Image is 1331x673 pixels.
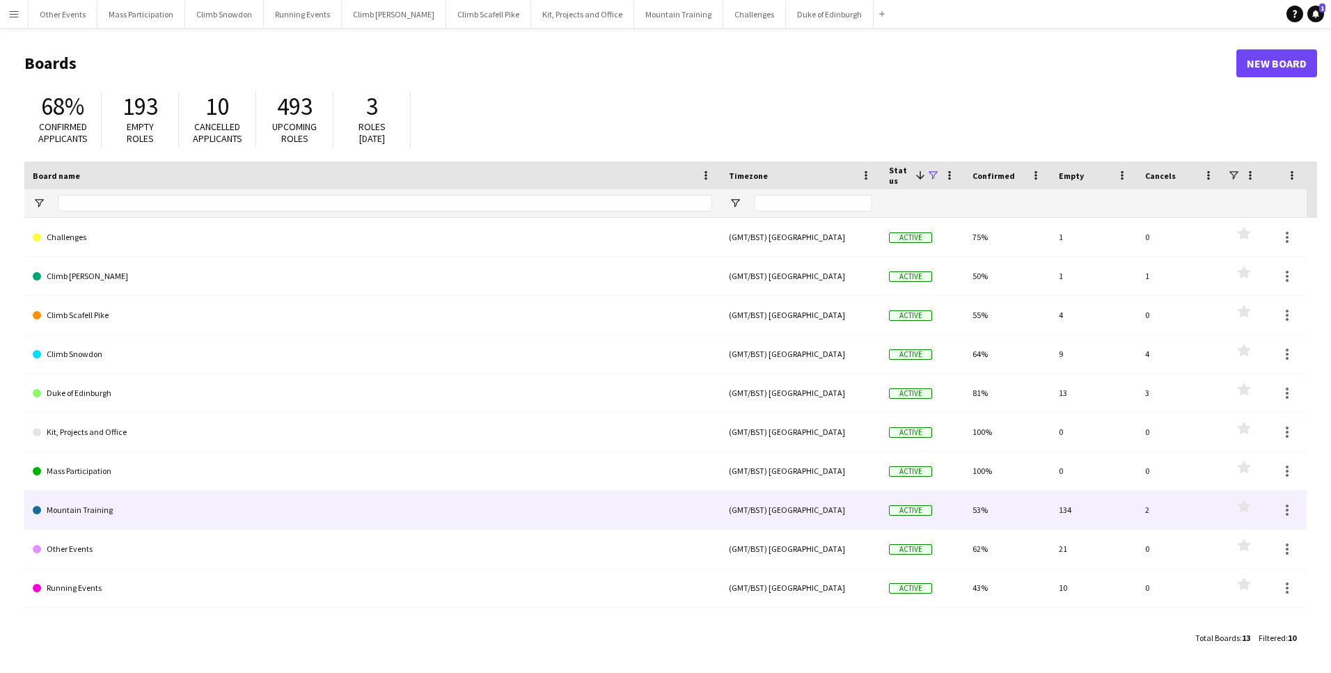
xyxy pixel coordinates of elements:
button: Duke of Edinburgh [786,1,874,28]
span: 3 [366,91,378,122]
div: 0 [1137,218,1223,256]
div: 75% [964,218,1050,256]
span: Cancelled applicants [193,120,242,145]
div: 3 [1137,374,1223,412]
span: Total Boards [1195,633,1240,643]
div: 100% [964,413,1050,451]
div: 9 [1050,335,1137,373]
div: : [1259,624,1296,651]
div: 55% [964,296,1050,334]
span: 13 [1242,633,1250,643]
div: 1 [1137,257,1223,295]
button: Mass Participation [97,1,185,28]
div: : [1195,624,1250,651]
a: Mass Participation [33,452,712,491]
button: Mountain Training [634,1,723,28]
div: 43% [964,569,1050,607]
button: Running Events [264,1,342,28]
div: 4 [1050,296,1137,334]
div: 13 [1050,374,1137,412]
span: Roles [DATE] [359,120,386,145]
span: Empty roles [127,120,154,145]
span: Empty [1059,171,1084,181]
div: 50% [964,257,1050,295]
div: (GMT/BST) [GEOGRAPHIC_DATA] [720,452,881,490]
span: Confirmed applicants [38,120,88,145]
span: Active [889,466,932,477]
input: Board name Filter Input [58,195,712,212]
a: Duke of Edinburgh [33,374,712,413]
button: Open Filter Menu [729,197,741,209]
span: 10 [1288,633,1296,643]
span: Confirmed [972,171,1015,181]
div: 62% [964,530,1050,568]
a: Climb [PERSON_NAME] [33,257,712,296]
div: (GMT/BST) [GEOGRAPHIC_DATA] [720,413,881,451]
div: 4 [1137,335,1223,373]
div: (GMT/BST) [GEOGRAPHIC_DATA] [720,530,881,568]
span: 493 [277,91,313,122]
span: Active [889,544,932,555]
a: Other Events [33,530,712,569]
div: 1 [1050,218,1137,256]
button: Climb Scafell Pike [446,1,531,28]
div: (GMT/BST) [GEOGRAPHIC_DATA] [720,569,881,607]
div: 0 [1050,452,1137,490]
a: Climb Scafell Pike [33,296,712,335]
div: 81% [964,374,1050,412]
span: Active [889,349,932,360]
div: (GMT/BST) [GEOGRAPHIC_DATA] [720,218,881,256]
span: Active [889,583,932,594]
span: Upcoming roles [272,120,317,145]
span: 193 [123,91,158,122]
span: Status [889,165,910,186]
div: 0 [1137,413,1223,451]
span: Active [889,427,932,438]
div: (GMT/BST) [GEOGRAPHIC_DATA] [720,335,881,373]
span: 10 [205,91,229,122]
div: 0 [1137,296,1223,334]
span: Active [889,310,932,321]
div: 0 [1050,413,1137,451]
span: Active [889,505,932,516]
div: 0 [1137,452,1223,490]
span: Timezone [729,171,768,181]
div: 21 [1050,530,1137,568]
button: Open Filter Menu [33,197,45,209]
button: Challenges [723,1,786,28]
button: Other Events [29,1,97,28]
div: 100% [964,452,1050,490]
a: Climb Snowdon [33,335,712,374]
span: Board name [33,171,80,181]
div: (GMT/BST) [GEOGRAPHIC_DATA] [720,296,881,334]
span: Active [889,271,932,282]
span: Filtered [1259,633,1286,643]
div: 0 [1137,569,1223,607]
div: 53% [964,491,1050,529]
div: 64% [964,335,1050,373]
div: 10 [1050,569,1137,607]
button: Climb [PERSON_NAME] [342,1,446,28]
div: (GMT/BST) [GEOGRAPHIC_DATA] [720,257,881,295]
div: (GMT/BST) [GEOGRAPHIC_DATA] [720,491,881,529]
div: 0 [1137,530,1223,568]
a: Running Events [33,569,712,608]
div: 2 [1137,491,1223,529]
span: Active [889,388,932,399]
a: 1 [1307,6,1324,22]
input: Timezone Filter Input [754,195,872,212]
a: New Board [1236,49,1317,77]
button: Climb Snowdon [185,1,264,28]
button: Kit, Projects and Office [531,1,634,28]
a: Kit, Projects and Office [33,413,712,452]
span: 1 [1319,3,1325,13]
div: 134 [1050,491,1137,529]
h1: Boards [24,53,1236,74]
div: 1 [1050,257,1137,295]
span: Active [889,232,932,243]
div: (GMT/BST) [GEOGRAPHIC_DATA] [720,374,881,412]
span: 68% [41,91,84,122]
span: Cancels [1145,171,1176,181]
a: Mountain Training [33,491,712,530]
a: Challenges [33,218,712,257]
